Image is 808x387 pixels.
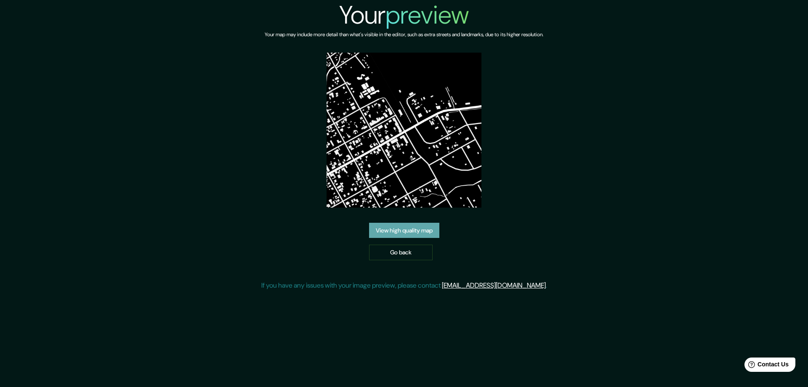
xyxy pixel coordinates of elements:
[327,53,481,208] img: created-map-preview
[733,354,799,378] iframe: Help widget launcher
[442,281,546,290] a: [EMAIL_ADDRESS][DOMAIN_NAME]
[261,280,547,291] p: If you have any issues with your image preview, please contact .
[369,245,433,260] a: Go back
[369,223,439,238] a: View high quality map
[265,30,543,39] h6: Your map may include more detail than what's visible in the editor, such as extra streets and lan...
